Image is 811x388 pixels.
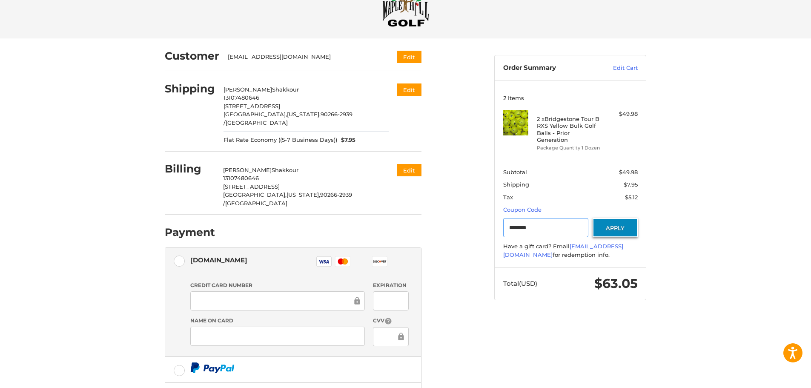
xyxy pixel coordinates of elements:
h2: Customer [165,49,219,63]
a: [EMAIL_ADDRESS][DOMAIN_NAME] [503,243,623,258]
span: [US_STATE], [287,111,321,118]
h4: 2 x Bridgestone Tour B RXS Yellow Bulk Golf Balls - Prior Generation [537,115,602,143]
h2: Billing [165,162,215,175]
h3: Order Summary [503,64,595,72]
button: Edit [397,164,421,176]
span: [PERSON_NAME] [223,167,272,173]
span: $5.12 [625,194,638,201]
span: Shipping [503,181,529,188]
span: Subtotal [503,169,527,175]
img: PayPal icon [190,362,235,373]
h2: Shipping [165,82,215,95]
a: Coupon Code [503,206,542,213]
span: 13107480646 [223,175,259,181]
span: Shakkour [272,167,298,173]
div: $49.98 [604,110,638,118]
span: [PERSON_NAME] [224,86,272,93]
span: Shakkour [272,86,299,93]
h2: Payment [165,226,215,239]
span: [US_STATE], [287,191,320,198]
span: 13107480646 [224,94,259,101]
label: Credit Card Number [190,282,365,289]
div: Have a gift card? Email for redemption info. [503,242,638,259]
label: Expiration [373,282,408,289]
span: [STREET_ADDRESS] [223,183,280,190]
button: Apply [593,218,638,237]
span: $49.98 [619,169,638,175]
span: [STREET_ADDRESS] [224,103,280,109]
span: $7.95 [337,136,356,144]
a: Edit Cart [595,64,638,72]
span: 90266-2939 / [223,191,352,207]
span: Flat Rate Economy ((5-7 Business Days)) [224,136,337,144]
span: 90266-2939 / [224,111,352,126]
div: [DOMAIN_NAME] [190,253,247,267]
span: Tax [503,194,513,201]
span: [GEOGRAPHIC_DATA] [226,119,288,126]
input: Gift Certificate or Coupon Code [503,218,589,237]
label: Name on Card [190,317,365,325]
li: Package Quantity 1 Dozen [537,144,602,152]
div: [EMAIL_ADDRESS][DOMAIN_NAME] [228,53,381,61]
span: [GEOGRAPHIC_DATA], [223,191,287,198]
button: Edit [397,83,421,96]
span: $7.95 [624,181,638,188]
h3: 2 Items [503,95,638,101]
button: Edit [397,51,421,63]
span: [GEOGRAPHIC_DATA] [225,200,287,207]
span: [GEOGRAPHIC_DATA], [224,111,287,118]
span: $63.05 [594,276,638,291]
span: Total (USD) [503,279,537,287]
label: CVV [373,317,408,325]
